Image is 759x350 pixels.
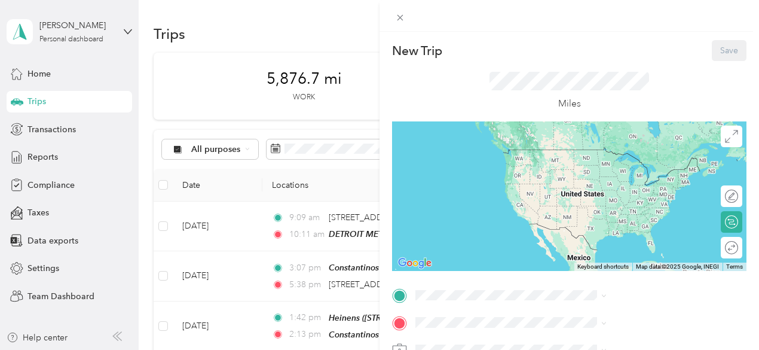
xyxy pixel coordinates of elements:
button: Keyboard shortcuts [577,263,629,271]
span: Map data ©2025 Google, INEGI [636,263,719,270]
iframe: Everlance-gr Chat Button Frame [692,283,759,350]
p: Miles [558,96,581,111]
p: New Trip [392,42,442,59]
img: Google [395,255,434,271]
a: Open this area in Google Maps (opens a new window) [395,255,434,271]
